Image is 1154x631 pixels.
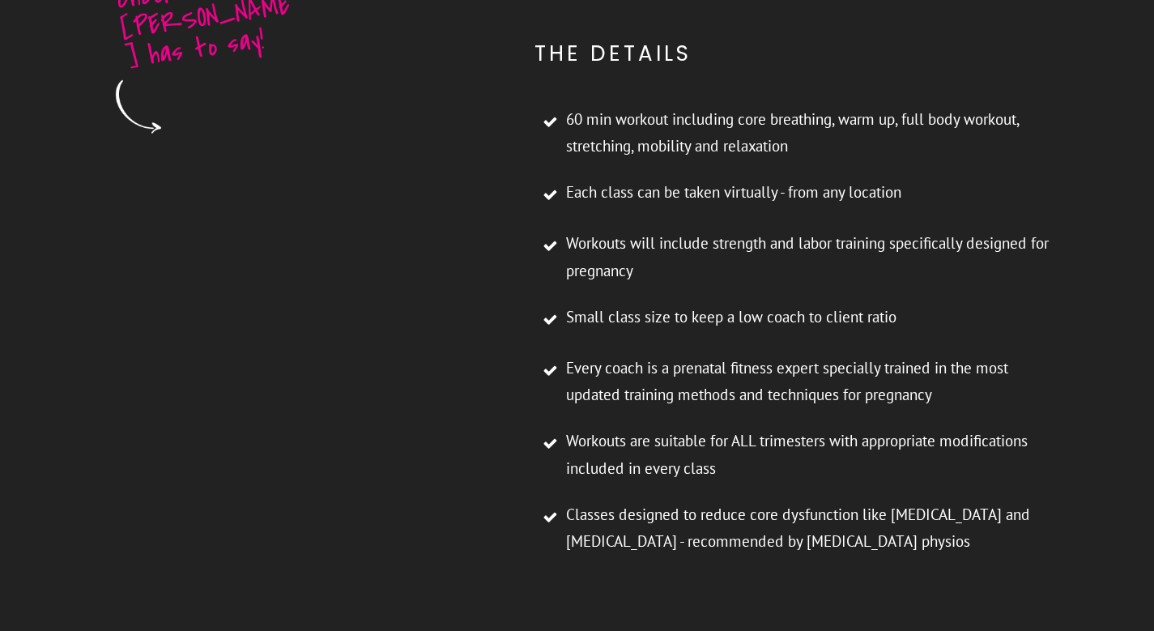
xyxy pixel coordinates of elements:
[534,36,1062,81] p: The Details
[101,71,173,143] img: white-arrow-right
[566,428,1062,482] span: Workouts are suitable for ALL trimesters with appropriate modifications included in every class
[566,355,1062,409] span: Every coach is a prenatal fitness expert specially trained in the most updated training methods a...
[566,179,901,206] span: Each class can be taken virtually - from any location
[566,304,896,330] span: Small class size to keep a low coach to client ratio
[566,501,1062,556] span: Classes designed to reduce core dysfunction like [MEDICAL_DATA] and [MEDICAL_DATA] - recommended ...
[566,230,1062,284] span: Workouts will include strength and labor training specifically designed for pregnancy
[566,106,1062,160] span: 60 min workout including core breathing, warm up, full body workout, stretching, mobility and rel...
